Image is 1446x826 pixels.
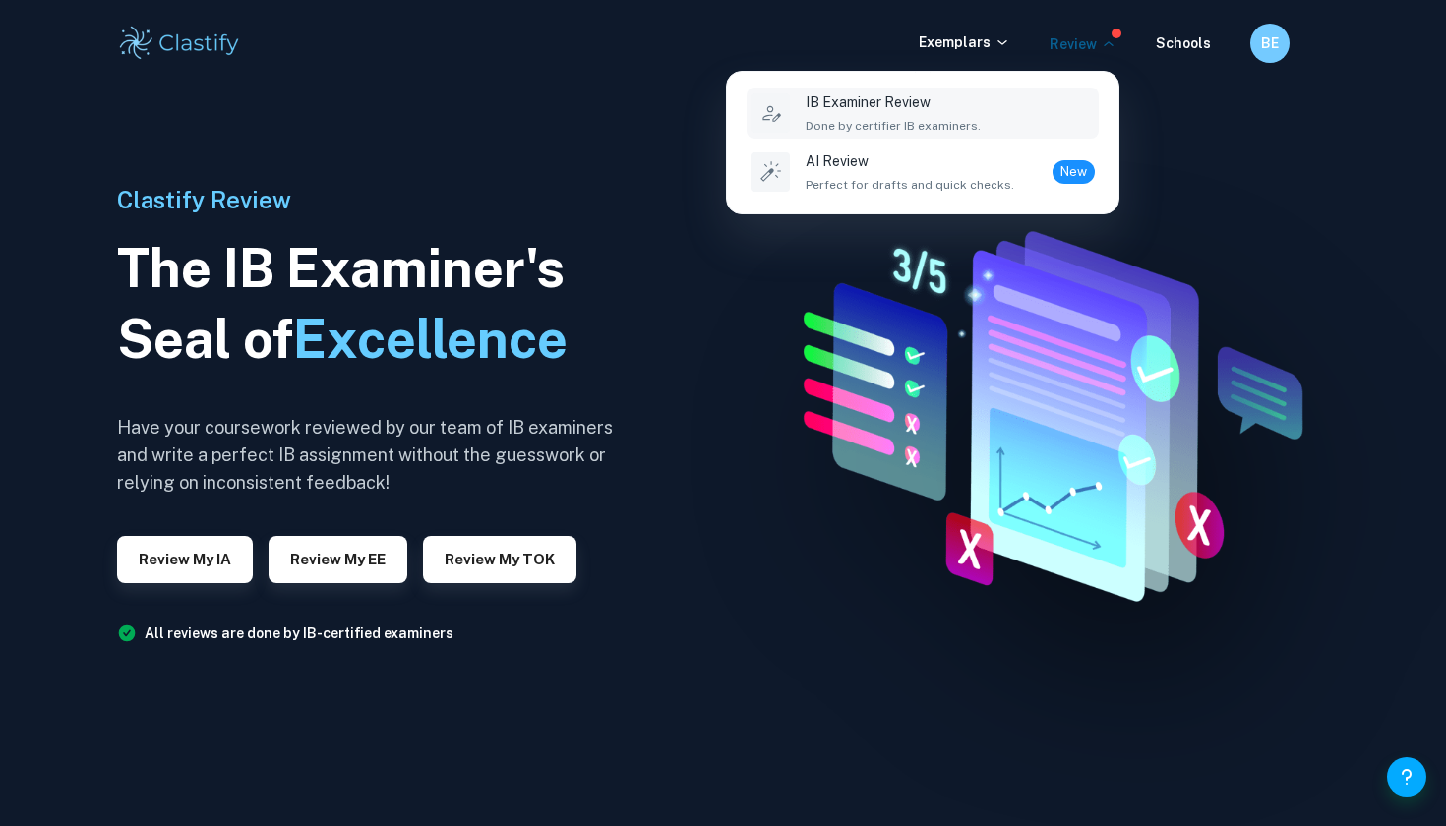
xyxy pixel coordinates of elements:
p: AI Review [806,150,1014,172]
a: AI ReviewPerfect for drafts and quick checks.New [747,147,1099,198]
span: New [1053,162,1095,182]
span: Perfect for drafts and quick checks. [806,176,1014,194]
span: Done by certifier IB examiners. [806,117,981,135]
p: IB Examiner Review [806,91,981,113]
a: IB Examiner ReviewDone by certifier IB examiners. [747,88,1099,139]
